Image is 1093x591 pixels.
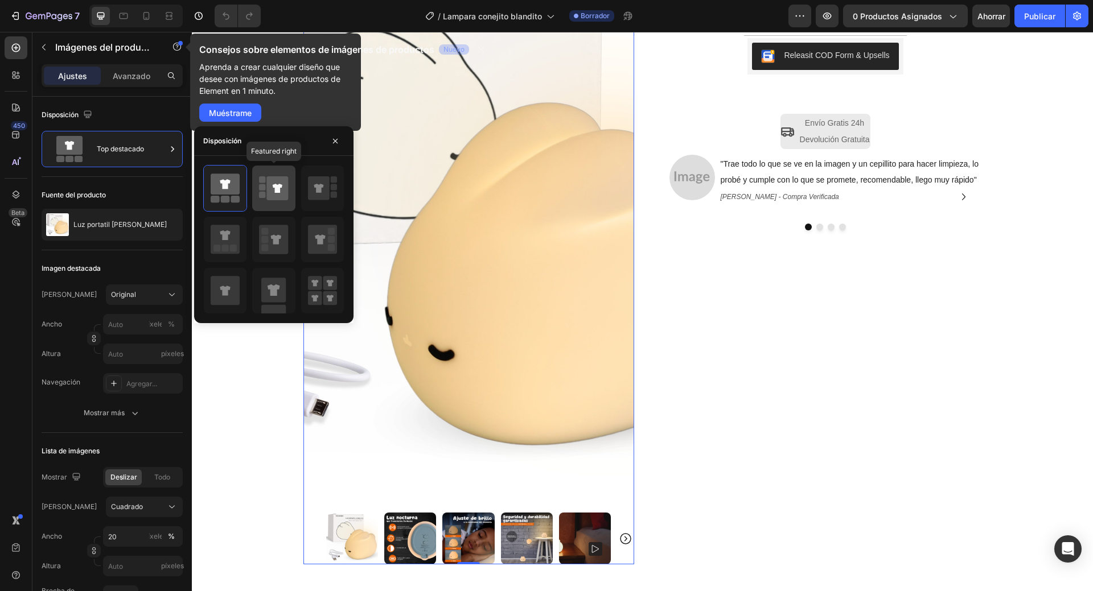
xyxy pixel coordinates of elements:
[84,408,125,417] font: Mostrar más
[144,320,167,328] font: píxeles
[103,314,183,334] input: píxeles%
[103,344,183,364] input: píxeles
[97,144,144,153] font: Top destacado
[126,379,157,388] font: Agregar...
[161,561,184,570] font: píxeles
[161,349,184,358] font: píxeles
[215,5,261,27] div: Deshacer/Rehacer
[608,103,678,112] span: Devolución Gratuita
[42,320,62,328] font: Ancho
[5,5,85,27] button: 7
[149,530,162,543] button: %
[42,290,97,299] font: [PERSON_NAME]
[144,532,167,540] font: píxeles
[192,32,1093,591] iframe: Área de diseño
[75,10,80,22] font: 7
[168,320,175,328] font: %
[529,127,787,153] span: "Trae todo lo que se ve en la imagen y un cepillito para hacer limpieza, lo probé y cumple con lo...
[42,473,67,481] font: Mostrar
[165,317,178,331] button: píxeles
[843,5,968,27] button: 0 productos asignados
[1054,535,1082,563] div: Abrir Intercom Messenger
[478,123,523,168] img: 2237x1678
[427,500,441,514] button: Carousel Next Arrow
[581,11,610,20] font: Borrador
[42,403,183,423] button: Mostrar más
[601,53,667,69] div: Comprar ahora
[613,86,672,96] span: Envío Gratis 24h
[73,220,167,229] font: Luz portatil [PERSON_NAME]
[613,192,620,199] button: Dot
[556,48,711,74] button: Comprar ahora
[111,502,143,511] font: Cuadrado
[13,122,25,130] font: 450
[11,209,24,217] font: Beta
[55,42,155,53] font: Imágenes del producto
[569,18,583,31] img: CKKYs5695_ICEAE=.webp
[42,110,79,119] font: Disposición
[42,264,101,272] font: Imagen destacada
[42,561,61,570] font: Altura
[110,473,137,481] font: Deslizar
[529,161,647,169] i: [PERSON_NAME] - Compra Verificada
[1024,11,1055,21] font: Publicar
[443,11,542,21] font: Lampara conejito blandito
[42,502,97,511] font: [PERSON_NAME]
[103,526,183,547] input: píxeles%
[165,530,178,543] button: píxeles
[972,5,1010,27] button: Ahorrar
[1014,5,1065,27] button: Publicar
[111,290,136,299] font: Original
[560,11,706,38] button: Releasit COD Form & Upsells
[438,11,441,21] font: /
[592,18,697,30] div: Releasit COD Form & Upsells
[647,192,654,199] button: Dot
[46,213,69,236] img: Imagen de característica del producto
[42,447,100,455] font: Lista de imágenes
[763,156,781,174] button: Carousel Next Arrow
[113,71,150,81] font: Avanzado
[106,284,183,305] button: Original
[154,473,170,481] font: Todo
[977,11,1005,21] font: Ahorrar
[42,191,106,199] font: Fuente del producto
[103,556,183,576] input: píxeles
[203,137,241,145] font: Disposición
[636,192,643,199] button: Dot
[42,532,62,540] font: Ancho
[149,317,162,331] button: %
[55,40,152,54] p: Imágenes del producto
[106,497,183,517] button: Cuadrado
[42,349,61,358] font: Altura
[58,71,87,81] font: Ajustes
[853,11,942,21] font: 0 productos asignados
[42,378,80,386] font: Navegación
[168,532,175,540] font: %
[624,192,631,199] button: Dot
